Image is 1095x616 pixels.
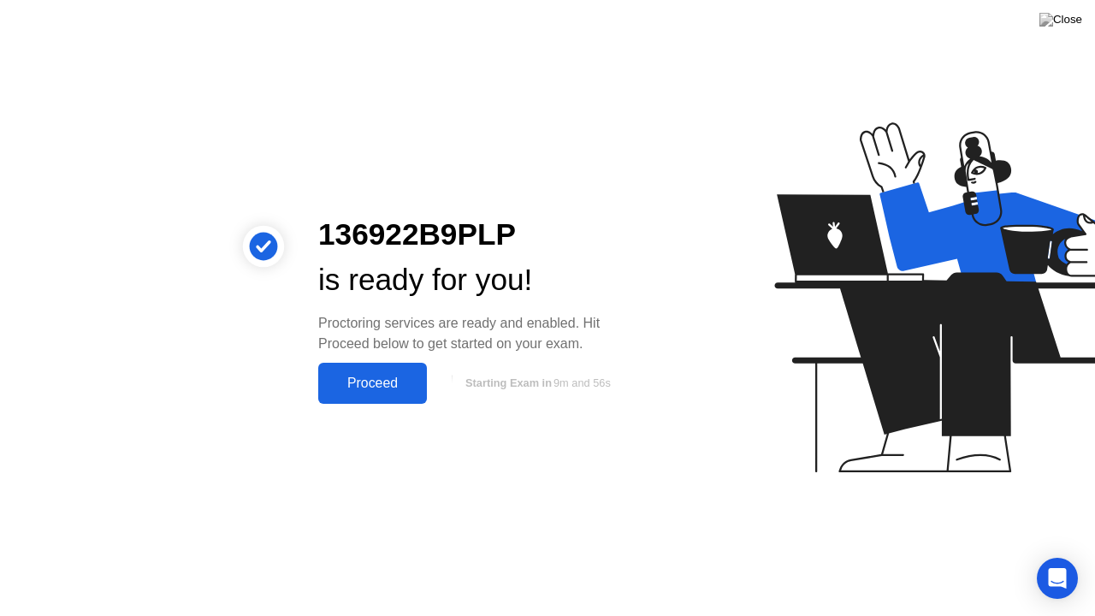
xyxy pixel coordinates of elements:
[1037,558,1078,599] div: Open Intercom Messenger
[318,313,636,354] div: Proctoring services are ready and enabled. Hit Proceed below to get started on your exam.
[553,376,611,389] span: 9m and 56s
[323,376,422,391] div: Proceed
[435,367,636,400] button: Starting Exam in9m and 56s
[1039,13,1082,27] img: Close
[318,258,636,303] div: is ready for you!
[318,363,427,404] button: Proceed
[318,212,636,258] div: 136922B9PLP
